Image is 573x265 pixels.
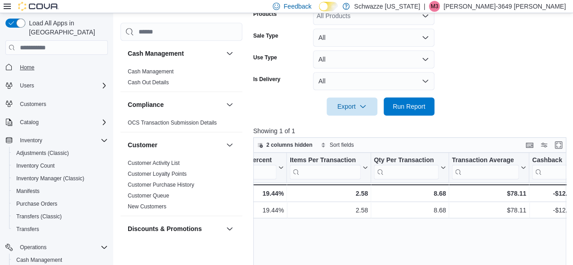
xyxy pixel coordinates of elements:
[128,120,217,126] a: OCS Transaction Submission Details
[16,162,55,169] span: Inventory Count
[374,156,438,165] div: Qty Per Transaction
[16,256,62,264] span: Cash Management
[128,224,202,233] h3: Discounts & Promotions
[422,12,429,19] button: Open list of options
[128,170,187,178] span: Customer Loyalty Points
[128,159,180,167] span: Customer Activity List
[16,80,108,91] span: Users
[16,117,42,128] button: Catalog
[9,172,111,185] button: Inventory Manager (Classic)
[20,244,47,251] span: Operations
[9,159,111,172] button: Inventory Count
[128,192,169,199] span: Customer Queue
[128,100,222,109] button: Compliance
[224,99,235,110] button: Compliance
[9,223,111,236] button: Transfers
[128,140,157,149] h3: Customer
[20,119,39,126] span: Catalog
[120,158,242,216] div: Customer
[20,82,34,89] span: Users
[128,79,169,86] a: Cash Out Details
[13,211,65,222] a: Transfers (Classic)
[128,224,222,233] button: Discounts & Promotions
[254,140,316,150] button: 2 columns hidden
[289,156,361,179] div: Items Per Transaction
[224,48,235,59] button: Cash Management
[313,50,434,68] button: All
[424,1,425,12] p: |
[452,156,519,165] div: Transaction Average
[20,64,34,71] span: Home
[120,117,242,132] div: Compliance
[128,68,173,75] a: Cash Management
[16,135,108,146] span: Inventory
[289,156,361,165] div: Items Per Transaction
[16,117,108,128] span: Catalog
[9,147,111,159] button: Adjustments (Classic)
[120,66,242,92] div: Cash Management
[319,2,338,11] input: Dark Mode
[374,156,438,179] div: Qty Per Transaction
[393,102,425,111] span: Run Report
[128,171,187,177] a: Customer Loyalty Points
[253,10,277,18] label: Products
[539,140,549,150] button: Display options
[553,140,564,150] button: Enter fullscreen
[128,203,166,210] a: New Customers
[317,140,357,150] button: Sort fields
[128,193,169,199] a: Customer Queue
[16,61,108,72] span: Home
[253,32,278,39] label: Sale Type
[429,1,440,12] div: Michael-3649 Morefield
[2,116,111,129] button: Catalog
[215,205,284,216] div: 19.44%
[20,137,42,144] span: Inventory
[354,1,420,12] p: Schwazze [US_STATE]
[128,181,194,188] span: Customer Purchase History
[327,97,377,116] button: Export
[16,188,39,195] span: Manifests
[16,80,38,91] button: Users
[16,175,84,182] span: Inventory Manager (Classic)
[128,140,222,149] button: Customer
[16,200,58,207] span: Purchase Orders
[128,100,164,109] h3: Compliance
[532,156,567,165] div: Cashback
[313,29,434,47] button: All
[16,242,50,253] button: Operations
[289,188,368,199] div: 2.58
[2,241,111,254] button: Operations
[2,79,111,92] button: Users
[2,134,111,147] button: Inventory
[374,156,446,179] button: Qty Per Transaction
[224,223,235,234] button: Discounts & Promotions
[452,188,526,199] div: $78.11
[16,149,69,157] span: Adjustments (Classic)
[13,186,43,197] a: Manifests
[128,119,217,126] span: OCS Transaction Submission Details
[13,198,108,209] span: Purchase Orders
[374,205,446,216] div: 8.68
[13,211,108,222] span: Transfers (Classic)
[289,156,368,179] button: Items Per Transaction
[524,140,535,150] button: Keyboard shortcuts
[13,173,108,184] span: Inventory Manager (Classic)
[452,156,519,179] div: Transaction Average
[224,140,235,150] button: Customer
[319,11,319,12] span: Dark Mode
[128,203,166,210] span: New Customers
[128,160,180,166] a: Customer Activity List
[452,205,526,216] div: $78.11
[332,97,372,116] span: Export
[289,205,368,216] div: 2.58
[128,49,184,58] h3: Cash Management
[215,156,276,165] div: Markdown Percent
[128,182,194,188] a: Customer Purchase History
[20,101,46,108] span: Customers
[384,97,434,116] button: Run Report
[128,49,222,58] button: Cash Management
[25,19,108,37] span: Load All Apps in [GEOGRAPHIC_DATA]
[16,213,62,220] span: Transfers (Classic)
